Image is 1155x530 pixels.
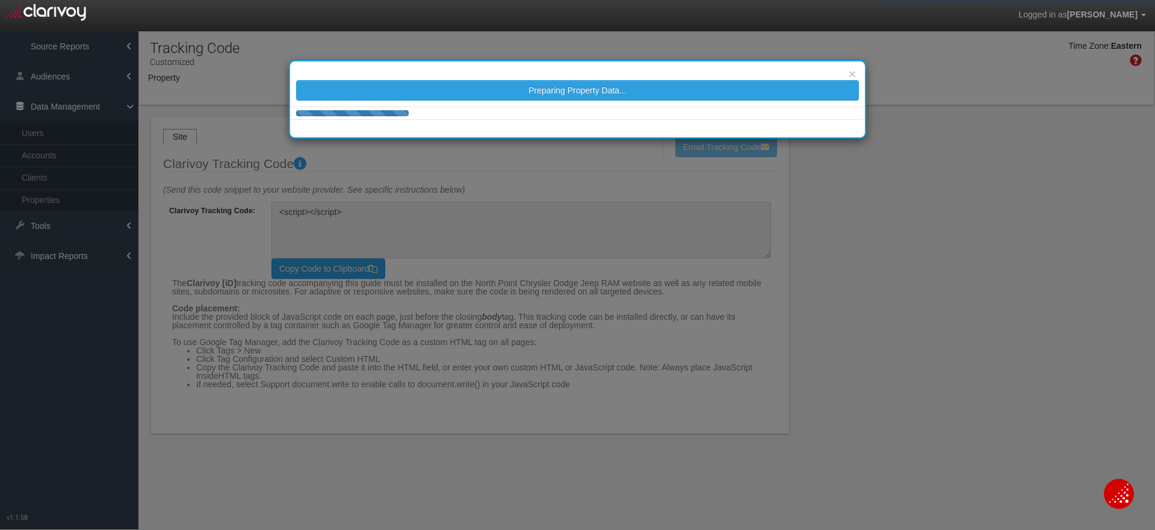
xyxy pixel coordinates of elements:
span: Preparing Property Data... [528,86,627,95]
button: × [849,67,856,80]
button: Preparing Property Data... [296,80,859,101]
a: Logged in as[PERSON_NAME] [1009,1,1155,30]
span: [PERSON_NAME] [1067,10,1138,19]
span: Logged in as [1018,10,1067,19]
